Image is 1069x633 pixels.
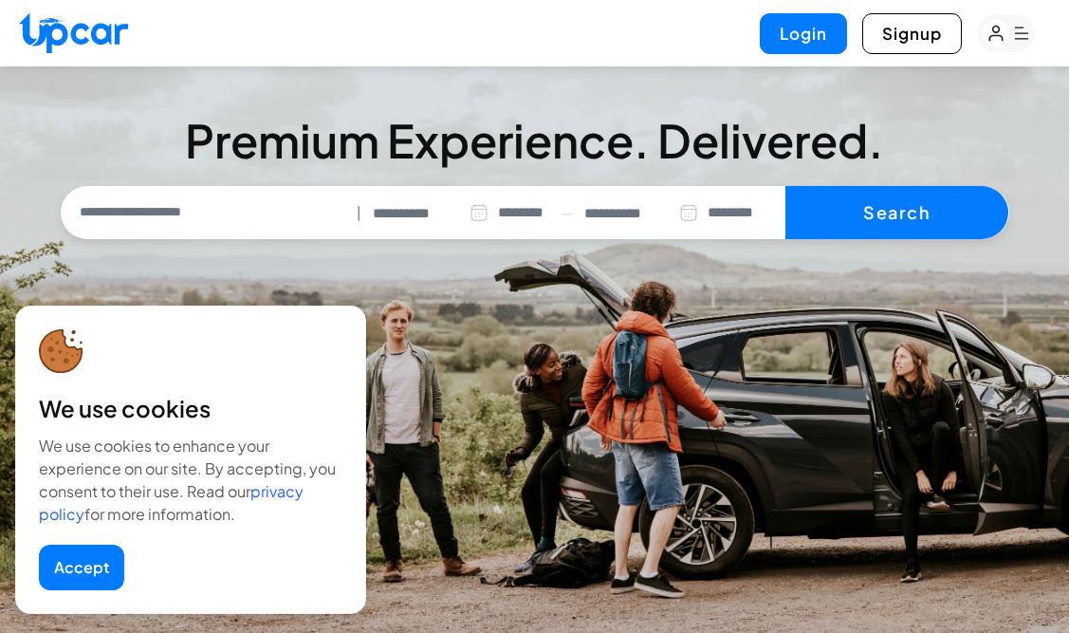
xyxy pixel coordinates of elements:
[39,545,124,590] button: Accept
[39,329,83,374] img: cookie-icon.svg
[862,13,962,54] button: Signup
[357,202,361,224] span: |
[39,393,342,423] div: We use cookies
[760,13,847,54] button: Login
[61,118,1009,163] h3: Premium Experience. Delivered.
[39,435,342,526] div: We use cookies to enhance your experience on our site. By accepting, you consent to their use. Re...
[561,202,573,224] span: —
[785,186,1008,239] button: Search
[19,12,128,53] img: Upcar Logo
